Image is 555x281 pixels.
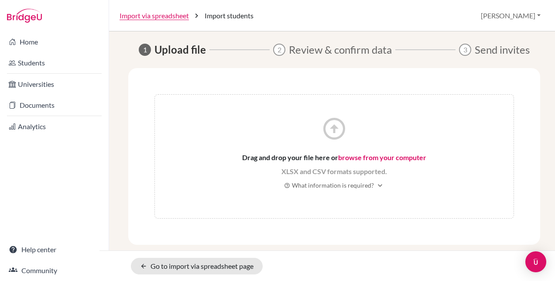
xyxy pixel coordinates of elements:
a: Community [2,262,107,279]
span: Drag and drop your file here or [242,152,426,163]
span: Review & confirm data [289,42,392,58]
button: What information is required?Expand more [284,180,385,190]
a: Home [2,33,107,51]
i: chevron_right [192,11,201,20]
i: Expand more [376,181,384,190]
span: What information is required? [292,181,374,190]
i: help_outline [284,182,290,188]
a: Universities [2,75,107,93]
i: arrow_circle_up [321,116,347,142]
a: Import via spreadsheet [120,10,189,21]
span: Upload file [154,42,206,58]
i: arrow_back [140,263,147,270]
a: Analytics [2,118,107,135]
a: Help center [2,241,107,258]
span: 1 [139,44,151,56]
span: 3 [459,44,471,56]
span: 2 [273,44,285,56]
a: Documents [2,96,107,114]
a: Go to import via spreadsheet page [131,258,263,274]
span: Import students [205,10,254,21]
img: Bridge-U [7,9,42,23]
span: Send invites [475,42,530,58]
div: Open Intercom Messenger [525,251,546,272]
a: browse from your computer [338,153,426,161]
a: Students [2,54,107,72]
button: [PERSON_NAME] [477,7,545,24]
